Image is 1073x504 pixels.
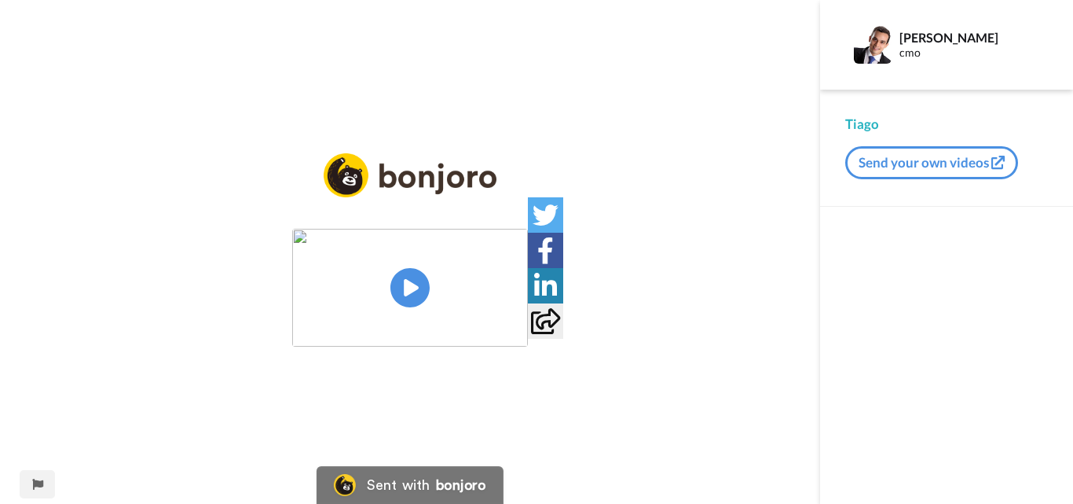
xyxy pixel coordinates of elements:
img: 1870d292-7e45-478c-b3ec-4941ad06dd1b.jpg [292,229,528,347]
img: Profile Image [854,26,892,64]
div: Tiago [845,115,1048,134]
div: bonjoro [436,478,486,492]
a: Bonjoro LogoSent withbonjoro [317,466,504,504]
div: cmo [899,46,1047,60]
button: Send your own videos [845,146,1018,179]
img: Bonjoro Logo [334,474,356,496]
img: logo_full.png [324,153,496,198]
div: Sent with [367,478,430,492]
div: [PERSON_NAME] [899,30,1047,45]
